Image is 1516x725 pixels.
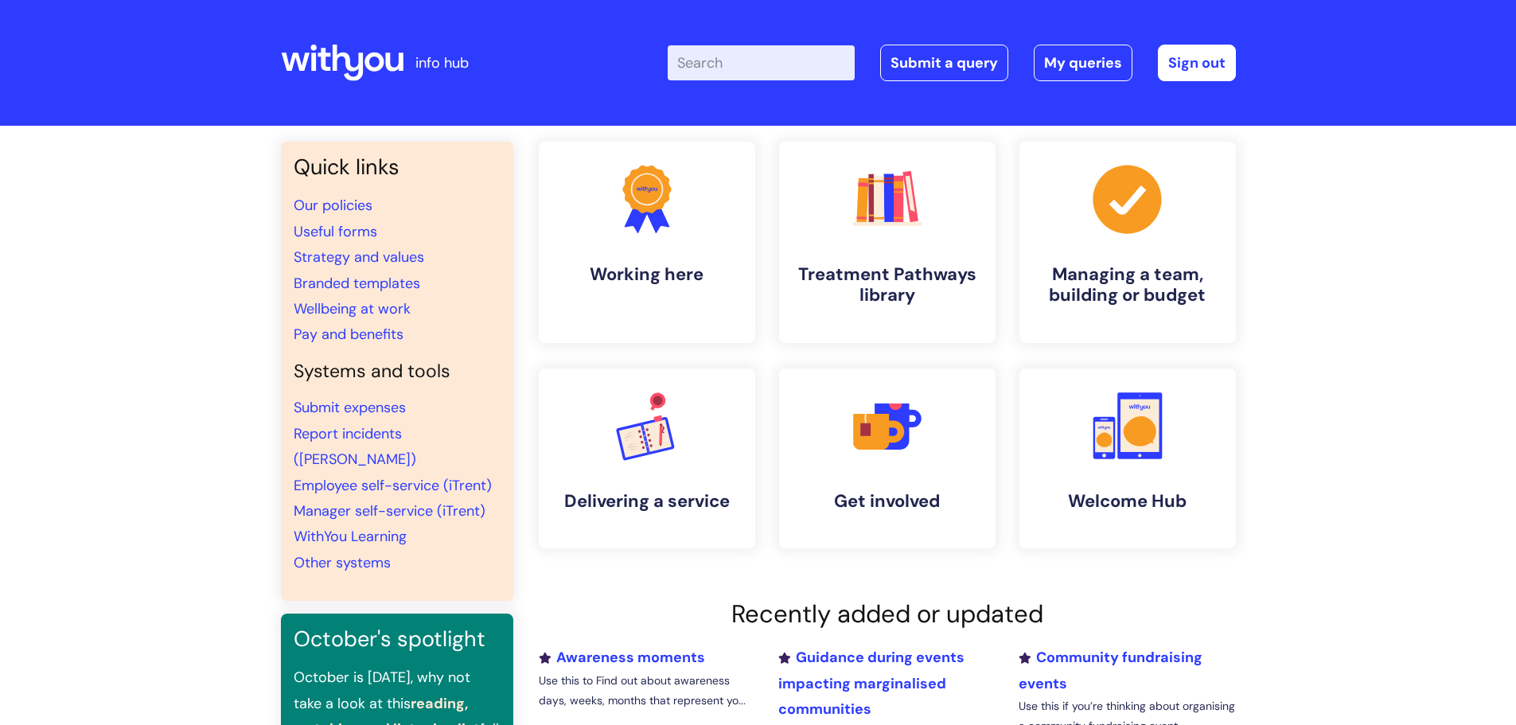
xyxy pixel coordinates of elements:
[551,264,742,285] h4: Working here
[415,50,469,76] p: info hub
[539,368,755,548] a: Delivering a service
[294,626,501,652] h3: October's spotlight
[551,491,742,512] h4: Delivering a service
[539,599,1236,629] h2: Recently added or updated
[294,299,411,318] a: Wellbeing at work
[1158,45,1236,81] a: Sign out
[668,45,855,80] input: Search
[779,368,996,548] a: Get involved
[539,671,755,711] p: Use this to Find out about awareness days, weeks, months that represent yo...
[294,248,424,267] a: Strategy and values
[778,648,965,719] a: Guidance during events impacting marginalised communities
[294,222,377,241] a: Useful forms
[294,154,501,180] h3: Quick links
[1034,45,1132,81] a: My queries
[539,142,755,343] a: Working here
[1019,648,1202,692] a: Community fundraising events
[779,142,996,343] a: Treatment Pathways library
[668,45,1236,81] div: | -
[294,527,407,546] a: WithYou Learning
[792,264,983,306] h4: Treatment Pathways library
[1019,368,1236,548] a: Welcome Hub
[1019,142,1236,343] a: Managing a team, building or budget
[294,424,416,469] a: Report incidents ([PERSON_NAME])
[294,196,372,215] a: Our policies
[294,361,501,383] h4: Systems and tools
[880,45,1008,81] a: Submit a query
[294,501,485,520] a: Manager self-service (iTrent)
[294,476,492,495] a: Employee self-service (iTrent)
[294,274,420,293] a: Branded templates
[294,398,406,417] a: Submit expenses
[1032,264,1223,306] h4: Managing a team, building or budget
[294,325,403,344] a: Pay and benefits
[294,553,391,572] a: Other systems
[539,648,705,667] a: Awareness moments
[792,491,983,512] h4: Get involved
[1032,491,1223,512] h4: Welcome Hub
